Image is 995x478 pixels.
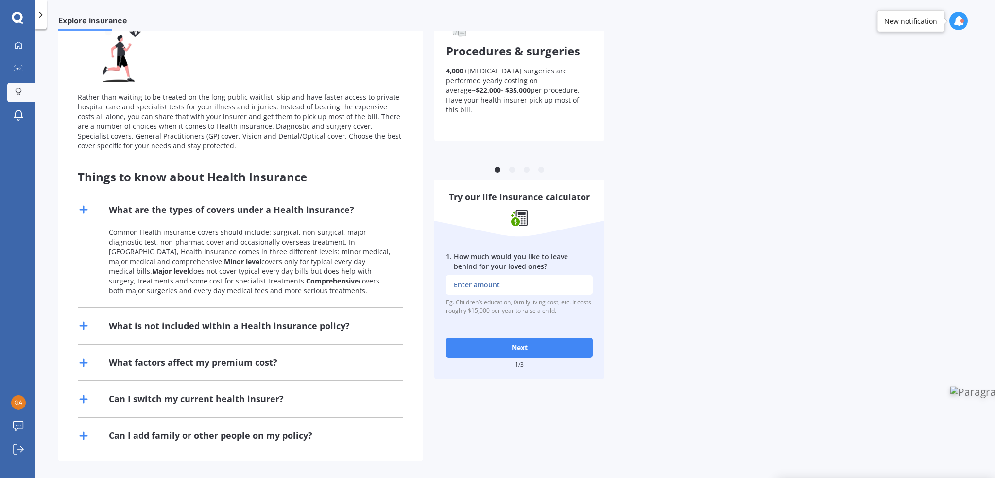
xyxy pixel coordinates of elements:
b: Comprehensive [306,276,359,285]
img: Health insurance [78,24,168,82]
div: What are the types of covers under a Health insurance? [109,204,354,216]
label: How much would you like to leave behind for your loved ones? [446,252,593,271]
span: Procedures & surgeries [446,43,580,59]
img: dc5525f7cfeee14d3ada752e29e1cb9d [11,395,26,410]
button: 3 [522,165,532,175]
span: Explore insurance [58,16,127,29]
div: Can I switch my current health insurer? [109,393,284,405]
b: Minor level [224,257,261,266]
div: 1 . [446,252,452,271]
div: Eg. Children’s education, family living cost, etc. It costs roughly $15,000 per year to raise a c... [446,299,593,315]
div: What is not included within a Health insurance policy? [109,320,350,332]
span: Things to know about Health Insurance [78,169,307,185]
div: Rather than waiting to be treated on the long public waitlist, skip and have faster access to pri... [78,92,403,151]
p: [MEDICAL_DATA] surgeries are performed yearly costing on average per procedure. Have your health ... [446,66,593,115]
p: Common Health insurance covers should include: surgical, non-surgical, major diagnostic test, non... [109,228,392,296]
button: 2 [507,165,517,175]
b: ~$22,000- $35,000 [472,86,531,95]
b: 4,000+ [446,66,467,75]
button: 4 [536,165,546,175]
div: 1 / 3 [446,362,593,368]
div: New notification [884,16,937,26]
div: What factors affect my premium cost? [109,356,277,369]
button: Next [446,338,593,357]
input: Enter amount [446,275,593,295]
h3: Try our life insurance calculator [446,192,593,203]
button: 1 [493,165,502,175]
b: Major level [152,266,189,276]
div: Can I add family or other people on my policy? [109,429,312,442]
